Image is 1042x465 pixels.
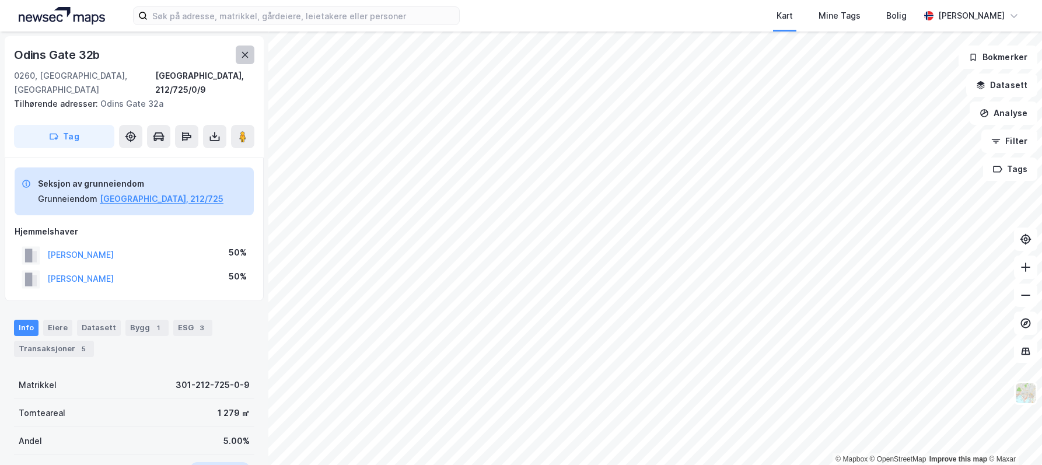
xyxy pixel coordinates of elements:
div: Info [14,320,39,336]
div: Tomteareal [19,406,65,420]
div: 0260, [GEOGRAPHIC_DATA], [GEOGRAPHIC_DATA] [14,69,155,97]
input: Søk på adresse, matrikkel, gårdeiere, leietakere eller personer [148,7,459,25]
img: logo.a4113a55bc3d86da70a041830d287a7e.svg [19,7,105,25]
div: Eiere [43,320,72,336]
div: Mine Tags [819,9,861,23]
button: Tags [983,158,1037,181]
button: Tag [14,125,114,148]
div: 1 279 ㎡ [218,406,250,420]
button: Bokmerker [959,46,1037,69]
div: 3 [196,322,208,334]
div: Seksjon av grunneiendom [38,177,223,191]
span: Tilhørende adresser: [14,99,100,109]
div: 5.00% [223,434,250,448]
div: 5 [78,343,89,355]
div: Bolig [886,9,907,23]
div: 301-212-725-0-9 [176,378,250,392]
a: OpenStreetMap [870,455,926,463]
div: Matrikkel [19,378,57,392]
div: 1 [152,322,164,334]
div: Odins Gate 32a [14,97,245,111]
div: 50% [229,270,247,284]
div: Odins Gate 32b [14,46,102,64]
iframe: Chat Widget [984,409,1042,465]
div: [GEOGRAPHIC_DATA], 212/725/0/9 [155,69,254,97]
div: Andel [19,434,42,448]
div: [PERSON_NAME] [938,9,1005,23]
a: Improve this map [929,455,987,463]
button: Datasett [966,74,1037,97]
div: 50% [229,246,247,260]
div: Hjemmelshaver [15,225,254,239]
button: Analyse [970,102,1037,125]
div: Bygg [125,320,169,336]
img: Z [1015,382,1037,404]
div: ESG [173,320,212,336]
a: Mapbox [835,455,868,463]
div: Datasett [77,320,121,336]
button: Filter [981,130,1037,153]
div: Transaksjoner [14,341,94,357]
div: Grunneiendom [38,192,97,206]
button: [GEOGRAPHIC_DATA], 212/725 [100,192,223,206]
div: Kart [777,9,793,23]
